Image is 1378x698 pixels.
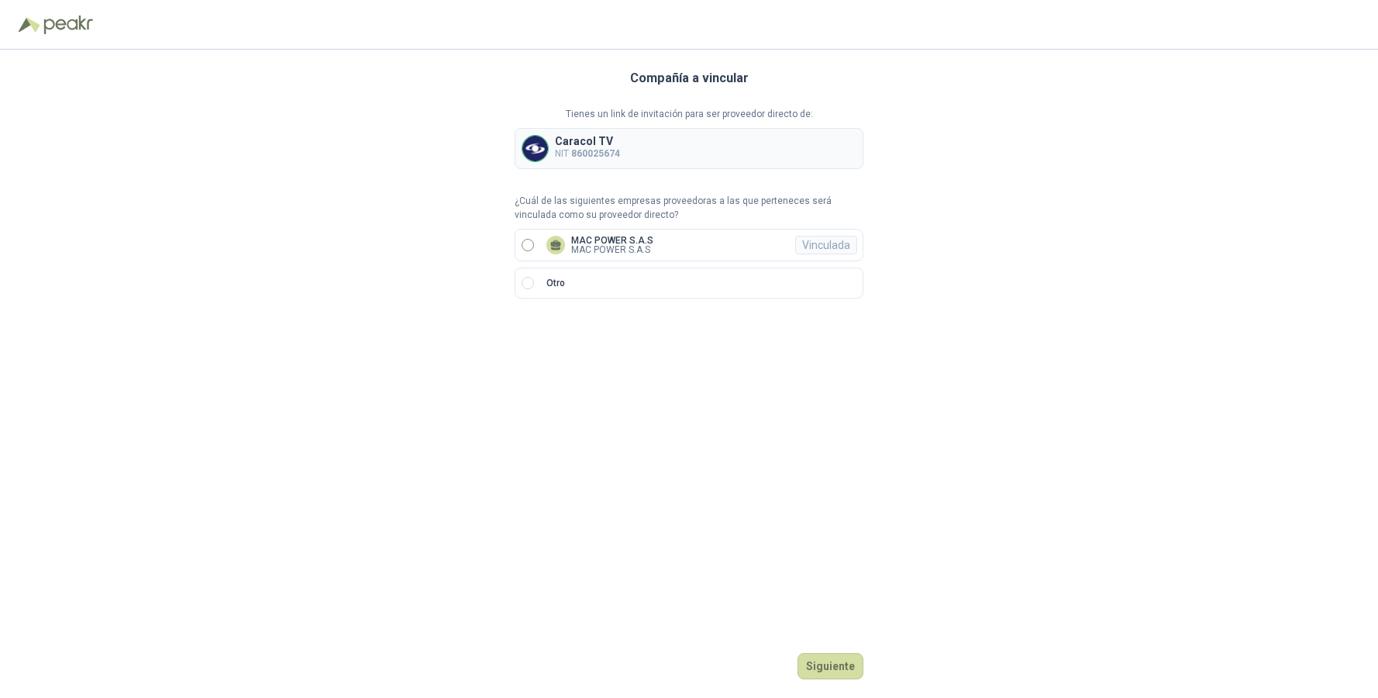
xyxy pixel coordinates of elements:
p: MAC POWER S.A.S [571,236,653,245]
p: Caracol TV [555,136,620,147]
div: Vinculada [795,236,857,254]
p: Tienes un link de invitación para ser proveedor directo de: [515,107,863,122]
p: NIT [555,147,620,161]
img: Peakr [43,16,93,34]
img: Logo [19,17,40,33]
p: Otro [546,276,565,291]
p: ¿Cuál de las siguientes empresas proveedoras a las que perteneces será vinculada como su proveedo... [515,194,863,223]
button: Siguiente [798,653,863,679]
img: Company Logo [522,136,548,161]
b: 860025674 [571,148,620,159]
p: MAC POWER S.A.S [571,245,653,254]
h3: Compañía a vincular [630,68,749,88]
